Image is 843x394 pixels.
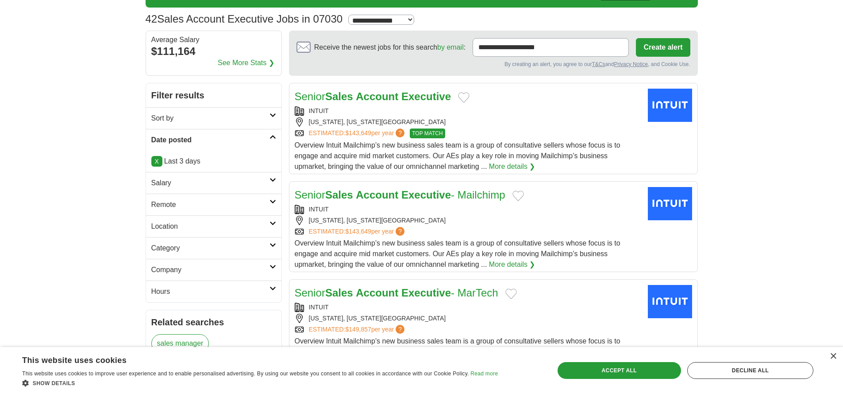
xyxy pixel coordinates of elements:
[558,362,681,379] div: Accept all
[309,227,407,236] a: ESTIMATED:$143,649per year?
[345,129,371,137] span: $143,649
[356,90,398,102] strong: Account
[470,371,498,377] a: Read more, opens a new window
[489,161,535,172] a: More details ❯
[295,337,620,366] span: Overview Intuit Mailchimp’s new business sales team is a group of consultative sellers whose focu...
[309,206,329,213] a: INTUIT
[151,178,269,188] h2: Salary
[636,38,690,57] button: Create alert
[146,129,281,151] a: Date posted
[151,316,276,329] h2: Related searches
[309,107,329,114] a: INTUIT
[151,221,269,232] h2: Location
[296,60,690,68] div: By creating an alert, you agree to our and , and Cookie Use.
[345,228,371,235] span: $143,649
[295,90,451,102] a: SeniorSales Account Executive
[295,189,505,201] a: SeniorSales Account Executive- Mailchimp
[22,371,469,377] span: This website uses cookies to improve user experience and to enable personalised advertising. By u...
[396,325,404,334] span: ?
[396,129,404,137] span: ?
[295,239,620,268] span: Overview Intuit Mailchimp’s new business sales team is a group of consultative sellers whose focu...
[309,325,407,334] a: ESTIMATED:$149,857per year?
[151,113,269,124] h2: Sort by
[295,141,620,170] span: Overview Intuit Mailchimp’s new business sales team is a group of consultative sellers whose focu...
[146,237,281,259] a: Category
[325,90,353,102] strong: Sales
[22,352,476,366] div: This website uses cookies
[146,259,281,281] a: Company
[401,287,451,299] strong: Executive
[458,92,470,103] button: Add to favorite jobs
[505,289,517,299] button: Add to favorite jobs
[325,287,353,299] strong: Sales
[146,107,281,129] a: Sort by
[151,36,276,43] div: Average Salary
[146,194,281,215] a: Remote
[687,362,813,379] div: Decline all
[401,90,451,102] strong: Executive
[295,117,641,127] div: [US_STATE], [US_STATE][GEOGRAPHIC_DATA]
[146,215,281,237] a: Location
[401,189,451,201] strong: Executive
[151,334,209,353] a: sales manager
[648,285,692,318] img: Intuit logo
[22,378,498,387] div: Show details
[309,304,329,311] a: INTUIT
[146,172,281,194] a: Salary
[151,156,162,167] a: X
[410,129,445,138] span: TOP MATCH
[489,259,535,270] a: More details ❯
[151,135,269,145] h2: Date posted
[614,61,648,67] a: Privacy Notice
[437,43,464,51] a: by email
[146,83,281,107] h2: Filter results
[146,11,158,27] span: 42
[345,326,371,333] span: $149,857
[648,89,692,122] img: Intuit logo
[356,287,398,299] strong: Account
[512,191,524,201] button: Add to favorite jobs
[309,129,407,138] a: ESTIMATED:$143,649per year?
[151,243,269,254] h2: Category
[830,353,836,360] div: Close
[295,287,498,299] a: SeniorSales Account Executive- MarTech
[218,58,274,68] a: See More Stats ❯
[648,187,692,220] img: Intuit logo
[325,189,353,201] strong: Sales
[151,286,269,297] h2: Hours
[151,43,276,59] div: $111,164
[146,13,343,25] h1: Sales Account Executive Jobs in 07030
[151,199,269,210] h2: Remote
[314,42,466,53] span: Receive the newest jobs for this search :
[151,265,269,275] h2: Company
[146,281,281,302] a: Hours
[295,216,641,225] div: [US_STATE], [US_STATE][GEOGRAPHIC_DATA]
[151,156,276,167] p: Last 3 days
[356,189,398,201] strong: Account
[396,227,404,236] span: ?
[33,380,75,386] span: Show details
[295,314,641,323] div: [US_STATE], [US_STATE][GEOGRAPHIC_DATA]
[592,61,605,67] a: T&Cs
